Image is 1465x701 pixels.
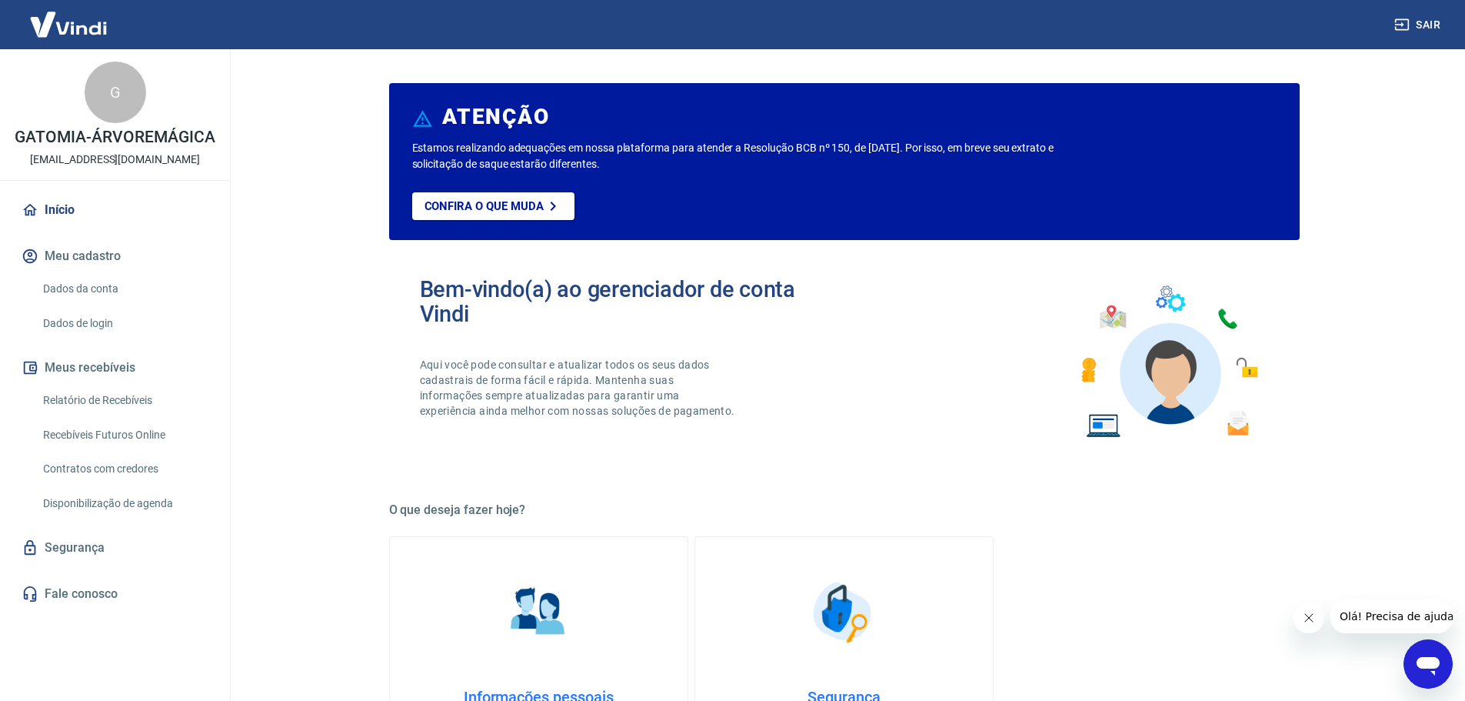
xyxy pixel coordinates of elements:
[420,357,738,419] p: Aqui você pode consultar e atualizar todos os seus dados cadastrais de forma fácil e rápida. Mant...
[18,351,211,385] button: Meus recebíveis
[412,192,574,220] a: Confira o que muda
[37,419,211,451] a: Recebíveis Futuros Online
[37,385,211,416] a: Relatório de Recebíveis
[1330,599,1453,633] iframe: Mensagem da empresa
[37,453,211,485] a: Contratos com credores
[425,199,544,213] p: Confira o que muda
[18,193,211,227] a: Início
[1403,639,1453,689] iframe: Botão para abrir a janela de mensagens
[85,62,146,123] div: G
[1391,11,1447,39] button: Sair
[805,574,882,651] img: Segurança
[18,1,118,48] img: Vindi
[500,574,577,651] img: Informações pessoais
[37,488,211,519] a: Disponibilização de agenda
[442,109,549,125] h6: ATENÇÃO
[37,273,211,305] a: Dados da conta
[30,152,200,168] p: [EMAIL_ADDRESS][DOMAIN_NAME]
[15,129,215,145] p: GATOMIA-ÁRVOREMÁGICA
[18,239,211,273] button: Meu cadastro
[1067,277,1269,447] img: Imagem de um avatar masculino com diversos icones exemplificando as funcionalidades do gerenciado...
[9,11,129,23] span: Olá! Precisa de ajuda?
[420,277,844,326] h2: Bem-vindo(a) ao gerenciador de conta Vindi
[37,308,211,339] a: Dados de login
[18,577,211,611] a: Fale conosco
[18,531,211,565] a: Segurança
[1294,603,1324,633] iframe: Fechar mensagem
[389,502,1300,518] h5: O que deseja fazer hoje?
[412,140,1104,172] p: Estamos realizando adequações em nossa plataforma para atender a Resolução BCB nº 150, de [DATE]....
